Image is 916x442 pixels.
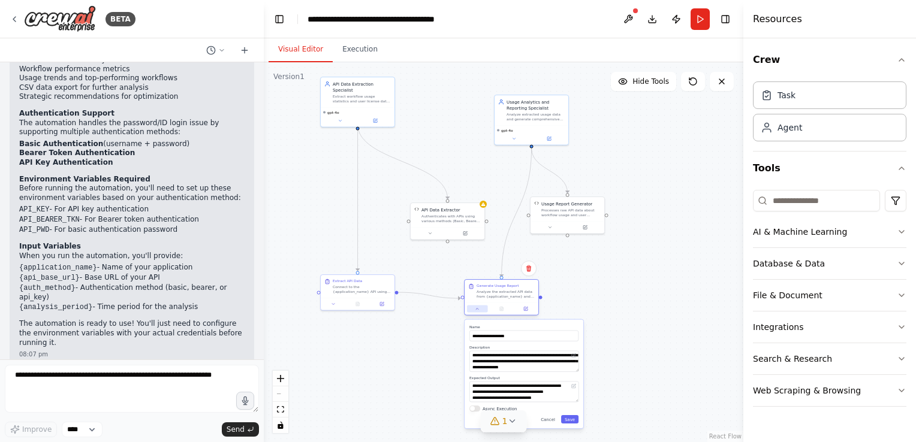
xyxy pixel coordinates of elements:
[19,83,245,93] li: CSV data export for further analysis
[421,207,460,213] div: API Data Extractor
[778,89,796,101] div: Task
[201,43,230,57] button: Switch to previous chat
[717,11,734,28] button: Hide right sidebar
[358,117,393,125] button: Open in side panel
[532,135,567,143] button: Open in side panel
[19,140,103,148] strong: Basic Authentication
[753,248,906,279] button: Database & Data
[410,202,485,240] div: API Data ExtractorAPI Data ExtractorAuthenticates with APIs using various methods (Basic, Bearer,...
[469,345,578,350] label: Description
[19,274,80,282] code: {api_base_url}
[778,122,802,134] div: Agent
[537,415,559,423] button: Cancel
[448,230,483,237] button: Open in side panel
[753,375,906,406] button: Web Scraping & Browsing
[19,283,245,302] li: - Authentication method (basic, bearer, or api_key)
[19,252,245,261] p: When you run the automation, you'll provide:
[333,81,391,93] div: API Data Extraction Specialist
[19,284,76,292] code: {auth_method}
[483,405,517,411] label: Async Execution
[530,196,605,234] div: Usage Report GeneratorUsage Report GeneratorProcesses raw API data about workflow usage and user ...
[507,99,565,111] div: Usage Analytics and Reporting Specialist
[541,201,592,207] div: Usage Report Generator
[561,415,578,423] button: Save
[22,425,52,434] span: Improve
[529,148,571,193] g: Edge from 85fccfaf-afa3-430a-9e97-f05d0d711505 to 176ead95-84ce-49ab-b393-7076a1a22e5a
[541,208,601,217] div: Processes raw API data about workflow usage and user licenses to generate comprehensive reports w...
[753,216,906,247] button: AI & Machine Learning
[753,152,906,185] button: Tools
[19,140,245,149] li: (username + password)
[469,375,578,380] label: Expected Output
[333,37,387,62] button: Execution
[19,264,97,272] code: {application_name}
[753,43,906,77] button: Crew
[320,77,395,128] div: API Data Extraction SpecialistExtract workflow usage statistics and user license data from {appli...
[19,158,113,166] strong: API Key Authentication
[19,119,245,137] p: The automation handles the password/ID login issue by supporting multiple authentication methods:
[19,205,245,215] li: - For API key authentication
[19,184,245,202] p: Before running the automation, you'll need to set up these environment variables based on your au...
[5,422,57,437] button: Improve
[271,11,288,28] button: Hide left sidebar
[501,128,513,133] span: gpt-4o
[464,280,539,316] div: Generate Usage ReportAnalyze the extracted API data from {application_name} and generate a compre...
[333,94,391,104] div: Extract workflow usage statistics and user license data from {application_name} API using secure ...
[19,215,245,225] li: - For Bearer token authentication
[269,37,333,62] button: Visual Editor
[521,261,537,276] button: Delete node
[753,77,906,151] div: Crew
[345,301,370,308] button: No output available
[753,12,802,26] h4: Resources
[222,422,259,437] button: Send
[19,273,245,283] li: - Base URL of your API
[494,95,569,146] div: Usage Analytics and Reporting SpecialistAnalyze extracted usage data and generate comprehensive r...
[106,12,135,26] div: BETA
[19,225,245,235] li: - For basic authentication password
[477,289,535,299] div: Analyze the extracted API data from {application_name} and generate a comprehensive usage report ...
[570,352,577,359] button: Open in editor
[753,311,906,343] button: Integrations
[499,148,535,277] g: Edge from 85fccfaf-afa3-430a-9e97-f05d0d711505 to cd84cdb9-fe67-4174-a331-d2c0ff2d0872
[534,201,539,205] img: Usage Report Generator
[19,149,135,157] strong: Bearer Token Authentication
[469,325,578,329] label: Name
[355,124,451,199] g: Edge from 657e480d-e6fa-42e3-a58d-ab2ea35c73d8 to a04780cb-20a3-49e4-8eb1-1dca4006aa1e
[632,77,669,86] span: Hide Tools
[273,72,305,81] div: Version 1
[333,278,362,283] div: Extract API Data
[235,43,254,57] button: Start a new chat
[24,5,96,32] img: Logo
[19,226,49,234] code: API_PWD
[19,175,150,183] strong: Environment Variables Required
[19,303,92,311] code: {analysis_period}
[489,305,514,313] button: No output available
[273,371,288,386] button: zoom in
[227,425,245,434] span: Send
[19,65,245,74] li: Workflow performance metrics
[19,216,80,224] code: API_BEARER_TKN
[327,110,339,115] span: gpt-4o
[753,343,906,374] button: Search & Research
[333,284,391,294] div: Connect to the {application_name} API using the provided authentication credentials ({auth_method...
[568,224,602,231] button: Open in side panel
[19,302,245,313] li: - Time period for the analysis
[477,283,519,288] div: Generate Usage Report
[709,433,742,440] a: React Flow attribution
[570,382,577,389] button: Open in editor
[414,207,419,211] img: API Data Extractor
[611,72,676,91] button: Hide Tools
[19,109,115,117] strong: Authentication Support
[19,350,245,359] div: 08:07 pm
[399,289,461,301] g: Edge from 5ad0fba1-3831-4798-bd40-07f127e66de2 to cd84cdb9-fe67-4174-a331-d2c0ff2d0872
[516,305,536,313] button: Open in side panel
[753,185,906,416] div: Tools
[355,124,361,271] g: Edge from 657e480d-e6fa-42e3-a58d-ab2ea35c73d8 to 5ad0fba1-3831-4798-bd40-07f127e66de2
[481,410,527,432] button: 1
[273,417,288,433] button: toggle interactivity
[19,263,245,273] li: - Name of your application
[19,319,245,347] p: The automation is ready to use! You'll just need to configure the environment variables with your...
[19,205,49,214] code: API_KEY
[372,301,392,308] button: Open in side panel
[19,242,81,250] strong: Input Variables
